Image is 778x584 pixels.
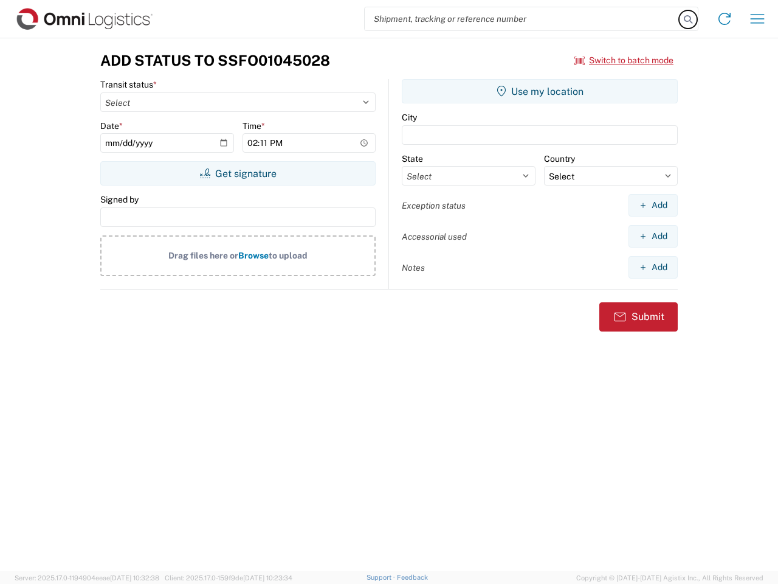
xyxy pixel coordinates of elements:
[100,120,123,131] label: Date
[110,574,159,582] span: [DATE] 10:32:38
[15,574,159,582] span: Server: 2025.17.0-1194904eeae
[367,574,397,581] a: Support
[544,153,575,164] label: Country
[238,251,269,260] span: Browse
[100,194,139,205] label: Signed by
[243,574,292,582] span: [DATE] 10:23:34
[628,194,678,217] button: Add
[397,574,428,581] a: Feedback
[165,574,292,582] span: Client: 2025.17.0-159f9de
[574,50,673,71] button: Switch to batch mode
[628,256,678,279] button: Add
[599,302,678,332] button: Submit
[402,79,678,103] button: Use my location
[402,262,425,273] label: Notes
[402,112,417,123] label: City
[100,161,376,186] button: Get signature
[402,231,467,242] label: Accessorial used
[365,7,680,30] input: Shipment, tracking or reference number
[269,251,308,260] span: to upload
[402,153,423,164] label: State
[402,200,466,211] label: Exception status
[628,225,678,248] button: Add
[243,120,265,131] label: Time
[100,79,157,90] label: Transit status
[100,52,330,69] h3: Add Status to SSFO01045028
[168,251,238,260] span: Drag files here or
[576,572,763,583] span: Copyright © [DATE]-[DATE] Agistix Inc., All Rights Reserved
